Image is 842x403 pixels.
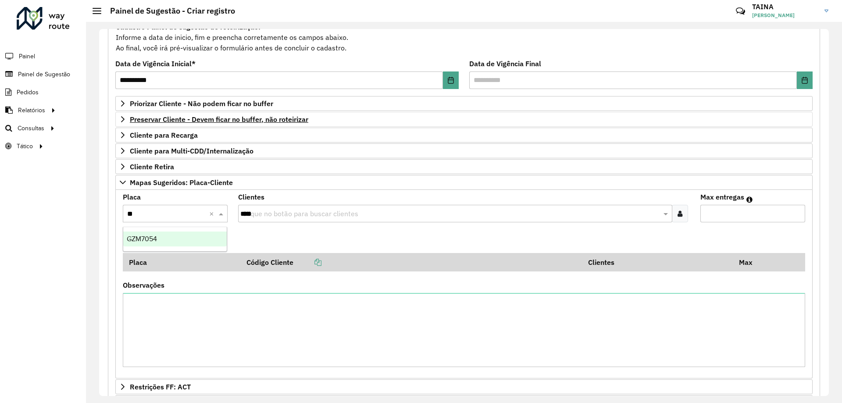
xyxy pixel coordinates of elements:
button: Choose Date [797,71,813,89]
span: Priorizar Cliente - Não podem ficar no buffer [130,100,273,107]
span: Tático [17,142,33,151]
span: GZM7054 [127,235,157,243]
a: Mapas Sugeridos: Placa-Cliente [115,175,813,190]
span: Painel de Sugestão [18,70,70,79]
th: Max [733,253,768,271]
span: Cliente Retira [130,163,174,170]
ng-dropdown-panel: Options list [123,227,227,252]
strong: Cadastro Painel de sugestão de roteirização: [116,22,260,31]
h3: TAINA [752,3,818,11]
a: Cliente para Recarga [115,128,813,143]
label: Data de Vigência Final [469,58,541,69]
label: Data de Vigência Inicial [115,58,196,69]
div: Informe a data de inicio, fim e preencha corretamente os campos abaixo. Ao final, você irá pré-vi... [115,21,813,53]
a: Preservar Cliente - Devem ficar no buffer, não roteirizar [115,112,813,127]
em: Máximo de clientes que serão colocados na mesma rota com os clientes informados [746,196,753,203]
th: Código Cliente [241,253,582,271]
a: Cliente para Multi-CDD/Internalização [115,143,813,158]
label: Placa [123,192,141,202]
span: Clear all [209,208,217,219]
a: Contato Rápido [731,2,750,21]
a: Copiar [293,258,321,267]
label: Observações [123,280,164,290]
span: Cliente para Multi-CDD/Internalização [130,147,253,154]
a: Cliente Retira [115,159,813,174]
h2: Painel de Sugestão - Criar registro [101,6,235,16]
label: Max entregas [700,192,744,202]
span: Preservar Cliente - Devem ficar no buffer, não roteirizar [130,116,308,123]
th: Placa [123,253,241,271]
span: Pedidos [17,88,39,97]
a: Restrições FF: ACT [115,379,813,394]
span: [PERSON_NAME] [752,11,818,19]
span: Restrições FF: ACT [130,383,191,390]
span: Mapas Sugeridos: Placa-Cliente [130,179,233,186]
a: Priorizar Cliente - Não podem ficar no buffer [115,96,813,111]
span: Painel [19,52,35,61]
span: Cliente para Recarga [130,132,198,139]
button: Choose Date [443,71,459,89]
div: Mapas Sugeridos: Placa-Cliente [115,190,813,379]
span: Consultas [18,124,44,133]
th: Clientes [582,253,733,271]
label: Clientes [238,192,264,202]
span: Relatórios [18,106,45,115]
